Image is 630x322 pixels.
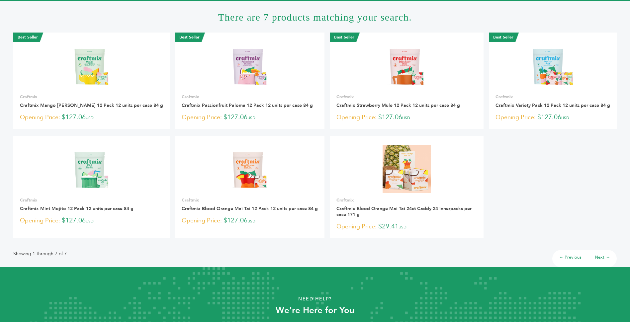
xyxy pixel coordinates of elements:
span: USD [402,115,410,121]
p: $127.06 [20,216,163,226]
span: USD [561,115,569,121]
p: $127.06 [182,113,318,122]
span: Opening Price: [182,216,222,225]
p: Craftmix [495,94,610,100]
a: Craftmix Variety Pack 12 Pack 12 units per case 84 g [495,102,610,109]
a: ← Previous [559,254,582,260]
span: Opening Price: [182,113,222,122]
p: Craftmix [336,94,477,100]
a: Craftmix Blood Orange Mai Tai 24ct Caddy 24 innerpacks per case 171 g [336,205,472,218]
img: Craftmix Variety Pack 12 Pack 12 units per case 84 g [529,41,577,90]
a: Craftmix Blood Orange Mai Tai 12 Pack 12 units per case 84 g [182,205,318,212]
span: USD [247,218,255,224]
p: $127.06 [336,113,477,122]
p: $127.06 [20,113,163,122]
h1: There are 7 products matching your search. [13,1,617,33]
span: Opening Price: [336,113,377,122]
img: Craftmix Strawberry Mule 12 Pack 12 units per case 84 g [383,41,431,90]
p: Craftmix [182,197,318,203]
img: Craftmix Blood Orange Mai Tai 12 Pack 12 units per case 84 g [226,145,274,193]
span: Opening Price: [20,113,60,122]
a: Craftmix Strawberry Mule 12 Pack 12 units per case 84 g [336,102,460,109]
a: Craftmix Mint Mojito 12 Pack 12 units per case 84 g [20,205,134,212]
a: Craftmix Mango [PERSON_NAME] 12 Pack 12 units per case 84 g [20,102,163,109]
p: Craftmix [336,197,477,203]
p: Craftmix [182,94,318,100]
img: Craftmix Mint Mojito 12 Pack 12 units per case 84 g [67,145,116,193]
p: Need Help? [32,294,598,304]
a: Next → [595,254,610,260]
img: Craftmix Passionfruit Paloma 12 Pack 12 units per case 84 g [226,41,274,90]
img: Craftmix Blood Orange Mai Tai 24ct Caddy 24 innerpacks per case 171 g [383,145,431,193]
p: Showing 1 through 7 of 7 [13,250,67,258]
p: $127.06 [182,216,318,226]
span: Opening Price: [495,113,536,122]
span: USD [399,224,406,230]
span: Opening Price: [336,222,377,231]
span: Opening Price: [20,216,60,225]
p: $29.41 [336,222,477,232]
span: USD [86,115,94,121]
p: $127.06 [495,113,610,122]
a: Craftmix Passionfruit Paloma 12 Pack 12 units per case 84 g [182,102,313,109]
strong: We’re Here for You [276,304,354,316]
p: Craftmix [20,94,163,100]
img: Craftmix Mango Margarita 12 Pack 12 units per case 84 g [67,41,116,90]
span: USD [247,115,255,121]
p: Craftmix [20,197,163,203]
span: USD [86,218,94,224]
